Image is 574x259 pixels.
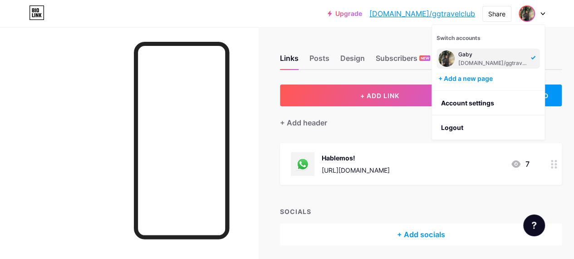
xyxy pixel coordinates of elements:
div: + Add socials [280,224,562,245]
img: ggtravelclub [520,6,534,21]
div: [URL][DOMAIN_NAME] [322,165,390,175]
a: [DOMAIN_NAME]/ggtravelclub [369,8,475,19]
span: NEW [421,55,429,61]
div: + Add a new page [438,74,540,83]
div: 7 [510,159,529,169]
img: Hablemos! [291,152,314,176]
div: Share [488,9,505,19]
a: Upgrade [328,10,362,17]
img: ggtravelclub [438,50,455,67]
div: [DOMAIN_NAME]/ggtravelclub [458,60,528,67]
div: Hablemos! [322,153,390,163]
span: Switch accounts [437,35,481,41]
span: + ADD LINK [360,92,399,100]
div: Subscribers [376,53,430,69]
a: Account settings [432,91,545,115]
div: + Add header [280,117,327,128]
button: + ADD LINK [280,85,480,106]
div: Links [280,53,299,69]
div: Posts [309,53,329,69]
li: Logout [432,115,545,140]
div: Gaby [458,51,528,58]
div: SOCIALS [280,207,562,216]
div: Design [340,53,365,69]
